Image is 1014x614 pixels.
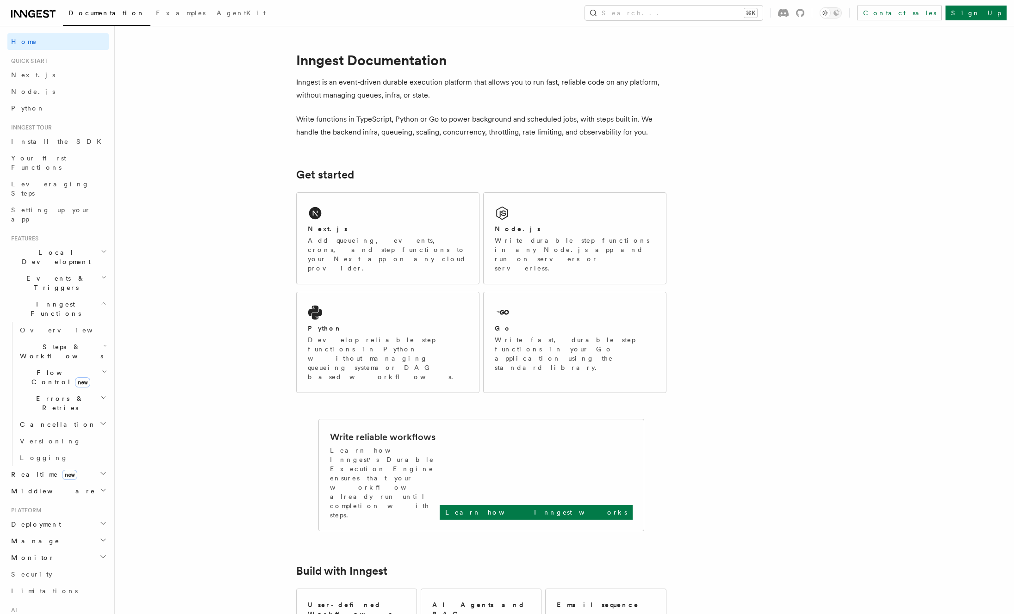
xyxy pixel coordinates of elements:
[16,449,109,466] a: Logging
[744,8,757,18] kbd: ⌘K
[11,180,89,197] span: Leveraging Steps
[211,3,271,25] a: AgentKit
[7,486,95,496] span: Middleware
[156,9,205,17] span: Examples
[20,454,68,461] span: Logging
[16,342,103,361] span: Steps & Workflows
[820,7,842,18] button: Toggle dark mode
[16,416,109,433] button: Cancellation
[11,104,45,112] span: Python
[7,483,109,499] button: Middleware
[16,368,102,387] span: Flow Control
[296,52,666,68] h1: Inngest Documentation
[495,224,541,233] h2: Node.js
[7,553,55,562] span: Monitor
[7,176,109,202] a: Leveraging Steps
[7,100,109,117] a: Python
[16,390,109,416] button: Errors & Retries
[7,33,109,50] a: Home
[11,587,78,595] span: Limitations
[20,326,115,334] span: Overview
[7,244,109,270] button: Local Development
[7,470,77,479] span: Realtime
[16,420,96,429] span: Cancellation
[308,236,468,273] p: Add queueing, events, crons, and step functions to your Next app on any cloud provider.
[11,206,91,223] span: Setting up your app
[16,394,100,412] span: Errors & Retries
[296,292,479,393] a: PythonDevelop reliable step functions in Python without managing queueing systems or DAG based wo...
[308,324,342,333] h2: Python
[7,533,109,549] button: Manage
[7,466,109,483] button: Realtimenew
[296,565,387,577] a: Build with Inngest
[75,377,90,387] span: new
[330,430,435,443] h2: Write reliable workflows
[308,224,348,233] h2: Next.js
[296,192,479,284] a: Next.jsAdd queueing, events, crons, and step functions to your Next app on any cloud provider.
[217,9,266,17] span: AgentKit
[11,571,52,578] span: Security
[330,446,440,520] p: Learn how Inngest's Durable Execution Engine ensures that your workflow already run until complet...
[7,607,17,614] span: AI
[11,37,37,46] span: Home
[557,600,639,609] h2: Email sequence
[16,338,109,364] button: Steps & Workflows
[7,566,109,583] a: Security
[495,324,511,333] h2: Go
[296,168,354,181] a: Get started
[7,507,42,514] span: Platform
[7,83,109,100] a: Node.js
[308,335,468,381] p: Develop reliable step functions in Python without managing queueing systems or DAG based workflows.
[7,322,109,466] div: Inngest Functions
[7,57,48,65] span: Quick start
[63,3,150,26] a: Documentation
[7,67,109,83] a: Next.js
[7,270,109,296] button: Events & Triggers
[7,516,109,533] button: Deployment
[20,437,81,445] span: Versioning
[7,235,38,242] span: Features
[483,292,666,393] a: GoWrite fast, durable step functions in your Go application using the standard library.
[7,520,61,529] span: Deployment
[11,138,107,145] span: Install the SDK
[11,71,55,79] span: Next.js
[440,505,633,520] a: Learn how Inngest works
[296,113,666,139] p: Write functions in TypeScript, Python or Go to power background and scheduled jobs, with steps bu...
[7,300,100,318] span: Inngest Functions
[483,192,666,284] a: Node.jsWrite durable step functions in any Node.js app and run on servers or serverless.
[62,470,77,480] span: new
[150,3,211,25] a: Examples
[11,88,55,95] span: Node.js
[7,274,101,292] span: Events & Triggers
[7,583,109,599] a: Limitations
[7,202,109,227] a: Setting up your app
[7,549,109,566] button: Monitor
[857,6,942,20] a: Contact sales
[7,133,109,150] a: Install the SDK
[7,124,52,131] span: Inngest tour
[946,6,1007,20] a: Sign Up
[495,335,655,372] p: Write fast, durable step functions in your Go application using the standard library.
[7,150,109,176] a: Your first Functions
[296,76,666,102] p: Inngest is an event-driven durable execution platform that allows you to run fast, reliable code ...
[68,9,145,17] span: Documentation
[445,508,627,517] p: Learn how Inngest works
[16,322,109,338] a: Overview
[7,536,60,546] span: Manage
[585,6,763,20] button: Search...⌘K
[7,248,101,266] span: Local Development
[495,236,655,273] p: Write durable step functions in any Node.js app and run on servers or serverless.
[16,364,109,390] button: Flow Controlnew
[7,296,109,322] button: Inngest Functions
[16,433,109,449] a: Versioning
[11,154,66,171] span: Your first Functions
